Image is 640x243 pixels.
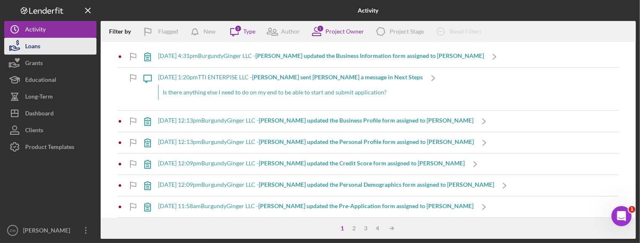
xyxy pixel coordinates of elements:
[4,122,96,138] button: Clients
[234,25,242,32] div: 3
[25,71,56,90] div: Educational
[137,46,505,67] a: [DATE] 4:31pmBurgundyGinger LLC -[PERSON_NAME] updated the Business Information form assigned to ...
[25,122,43,141] div: Clients
[158,138,474,145] div: [DATE] 12:13pm BurgundyGinger LLC -
[259,181,494,188] b: [PERSON_NAME] updated the Personal Demographics form assigned to [PERSON_NAME]
[258,202,473,209] b: [PERSON_NAME] updated the Pre-Application form assigned to [PERSON_NAME]
[4,88,96,105] button: Long-Term
[158,85,423,100] div: Is there anything else I need to do on my end to be able to start and submit application?
[158,203,473,209] div: [DATE] 11:58am BurgundyGinger LLC -
[4,138,96,155] button: Product Templates
[4,21,96,38] button: Activity
[259,159,465,167] b: [PERSON_NAME] updated the Credit Score form assigned to [PERSON_NAME]
[137,175,515,196] a: [DATE] 12:09pmBurgundyGinger LLC -[PERSON_NAME] updated the Personal Demographics form assigned t...
[358,7,378,14] b: Activity
[109,28,137,35] div: Filter by
[25,21,46,40] div: Activity
[21,222,75,241] div: [PERSON_NAME]
[137,132,495,153] a: [DATE] 12:13pmBurgundyGinger LLC -[PERSON_NAME] updated the Personal Profile form assigned to [PE...
[4,55,96,71] button: Grants
[325,28,364,35] div: Project Owner
[611,206,632,226] iframe: Intercom live chat
[4,105,96,122] button: Dashboard
[255,52,484,59] b: [PERSON_NAME] updated the Business Information form assigned to [PERSON_NAME]
[372,225,383,232] div: 4
[348,225,360,232] div: 2
[252,73,423,81] b: [PERSON_NAME] sent [PERSON_NAME] a message in Next Steps
[158,23,178,40] div: Flagged
[137,23,187,40] button: Flagged
[137,111,494,132] a: [DATE] 12:13pmBurgundyGinger LLC -[PERSON_NAME] updated the Business Profile form assigned to [PE...
[137,68,444,110] a: [DATE] 1:20pmTTI ENTERPISE LLC -[PERSON_NAME] sent [PERSON_NAME] a message in Next StepsIs there ...
[4,222,96,239] button: CH[PERSON_NAME]
[281,28,300,35] div: Author
[158,160,465,167] div: [DATE] 12:09pm BurgundyGinger LLC -
[158,74,423,81] div: [DATE] 1:20pm TTI ENTERPISE LLC -
[10,228,16,233] text: CH
[360,225,372,232] div: 3
[336,225,348,232] div: 1
[629,206,635,213] span: 1
[450,23,482,40] div: Reset Filters
[25,105,54,124] div: Dashboard
[317,25,324,32] div: 1
[430,23,490,40] button: Reset Filters
[187,23,224,40] button: New
[158,181,494,188] div: [DATE] 12:09pm BurgundyGinger LLC -
[4,71,96,88] button: Educational
[390,28,424,35] div: Project Stage
[137,154,486,175] a: [DATE] 12:09pmBurgundyGinger LLC -[PERSON_NAME] updated the Credit Score form assigned to [PERSON...
[243,28,255,35] div: Type
[4,38,96,55] button: Loans
[259,117,473,124] b: [PERSON_NAME] updated the Business Profile form assigned to [PERSON_NAME]
[137,196,494,217] a: [DATE] 11:58amBurgundyGinger LLC -[PERSON_NAME] updated the Pre-Application form assigned to [PER...
[25,88,53,107] div: Long-Term
[25,138,74,157] div: Product Templates
[25,55,43,73] div: Grants
[158,52,484,59] div: [DATE] 4:31pm BurgundyGinger LLC -
[259,138,474,145] b: [PERSON_NAME] updated the Personal Profile form assigned to [PERSON_NAME]
[25,38,40,57] div: Loans
[158,117,473,124] div: [DATE] 12:13pm BurgundyGinger LLC -
[203,23,216,40] div: New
